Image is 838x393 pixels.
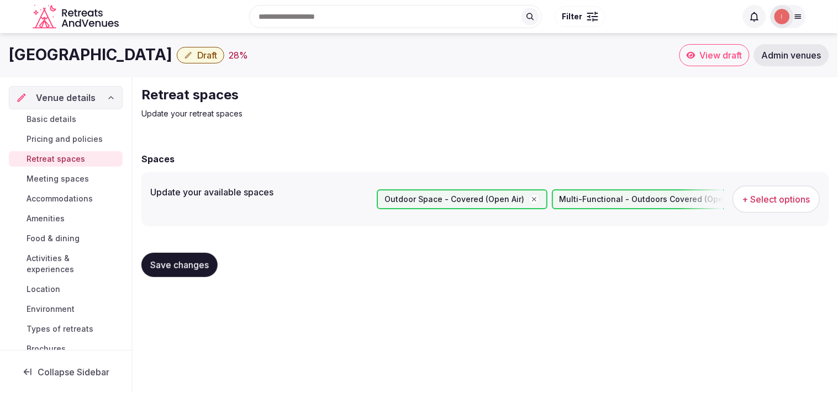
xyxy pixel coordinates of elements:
a: Retreat spaces [9,151,123,167]
span: Admin venues [762,50,821,61]
button: + Select options [732,185,820,213]
a: Pricing and policies [9,131,123,147]
span: Brochures [27,343,66,354]
label: Update your available spaces [150,188,368,197]
span: Filter [562,11,583,22]
p: Update your retreat spaces [141,108,513,119]
a: Amenities [9,211,123,226]
h2: Spaces [141,152,175,166]
span: Draft [197,50,217,61]
span: Venue details [36,91,96,104]
span: Food & dining [27,233,80,244]
a: Types of retreats [9,321,123,337]
button: Filter [555,6,605,27]
span: Activities & experiences [27,253,118,275]
span: Types of retreats [27,323,93,334]
img: Irene Gonzales [774,9,790,24]
span: Accommodations [27,193,93,204]
a: Environment [9,301,123,317]
a: Basic details [9,111,123,127]
span: Location [27,284,60,295]
a: View draft [679,44,750,66]
a: Accommodations [9,191,123,206]
a: Brochures [9,341,123,357]
a: Meeting spaces [9,171,123,187]
button: Collapse Sidebar [9,360,123,384]
button: 28% [229,49,248,62]
svg: Retreats and Venues company logo [33,4,121,29]
span: Collapse Sidebar [38,367,109,378]
h1: [GEOGRAPHIC_DATA] [9,44,172,66]
span: View draft [700,50,742,61]
div: Multi-Functional - Outdoors Covered (Open Air) [552,189,767,209]
a: Admin venues [754,44,829,66]
a: Location [9,282,123,297]
button: Save changes [141,253,218,277]
span: Save changes [150,259,209,270]
a: Food & dining [9,231,123,246]
a: Activities & experiences [9,251,123,277]
div: Outdoor Space - Covered (Open Air) [377,189,547,209]
span: + Select options [742,193,810,205]
a: Visit the homepage [33,4,121,29]
button: Draft [177,47,224,63]
span: Basic details [27,114,76,125]
h2: Retreat spaces [141,86,513,104]
div: 28 % [229,49,248,62]
span: Amenities [27,213,65,224]
span: Pricing and policies [27,134,103,145]
span: Environment [27,304,75,315]
span: Meeting spaces [27,173,89,184]
span: Retreat spaces [27,153,85,164]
